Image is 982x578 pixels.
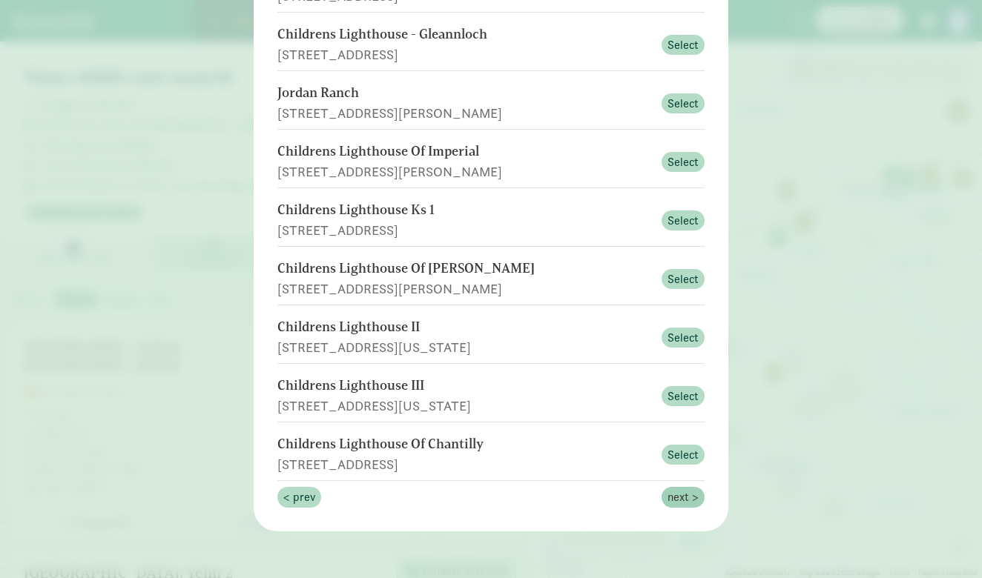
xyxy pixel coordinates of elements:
button: Childrens Lighthouse Ks 1 [STREET_ADDRESS] Select [277,194,705,247]
button: Select [662,93,705,114]
button: Select [662,152,705,173]
div: [STREET_ADDRESS] [277,220,653,240]
button: Select [662,445,705,465]
span: Select [668,212,699,230]
div: Childrens Lighthouse Of Imperial [277,142,653,162]
button: next > [662,487,705,508]
span: Select [668,153,699,171]
div: Childrens Lighthouse II [277,317,653,337]
div: [STREET_ADDRESS][US_STATE] [277,337,653,357]
div: [STREET_ADDRESS][PERSON_NAME] [277,103,653,123]
span: < prev [283,488,315,506]
span: Select [668,270,699,288]
button: Select [662,210,705,231]
span: Select [668,446,699,464]
div: Childrens Lighthouse III [277,376,653,396]
span: next > [668,488,699,506]
div: Childrens Lighthouse - Gleannloch [277,24,653,44]
span: Select [668,329,699,347]
div: Childrens Lighthouse Of [PERSON_NAME] [277,259,653,279]
div: [STREET_ADDRESS][PERSON_NAME] [277,279,653,299]
div: [STREET_ADDRESS][US_STATE] [277,396,653,416]
button: Select [662,386,705,407]
button: Select [662,269,705,290]
button: Select [662,328,705,348]
button: Jordan Ranch [STREET_ADDRESS][PERSON_NAME] Select [277,77,705,130]
div: Childrens Lighthouse Ks 1 [277,200,653,220]
div: [STREET_ADDRESS] [277,44,653,64]
button: Select [662,35,705,56]
div: [STREET_ADDRESS] [277,454,653,474]
button: Childrens Lighthouse III [STREET_ADDRESS][US_STATE] Select [277,370,705,422]
button: Childrens Lighthouse - Gleannloch [STREET_ADDRESS] Select [277,19,705,71]
div: Childrens Lighthouse Of Chantilly [277,434,653,454]
span: Select [668,95,699,113]
span: Select [668,388,699,405]
button: Childrens Lighthouse Of [PERSON_NAME] [STREET_ADDRESS][PERSON_NAME] Select [277,253,705,305]
button: Childrens Lighthouse Of Chantilly [STREET_ADDRESS] Select [277,428,705,481]
button: Childrens Lighthouse II [STREET_ADDRESS][US_STATE] Select [277,311,705,364]
button: Childrens Lighthouse Of Imperial [STREET_ADDRESS][PERSON_NAME] Select [277,136,705,188]
span: Select [668,36,699,54]
div: [STREET_ADDRESS][PERSON_NAME] [277,162,653,182]
button: < prev [277,487,321,508]
div: Jordan Ranch [277,83,653,103]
